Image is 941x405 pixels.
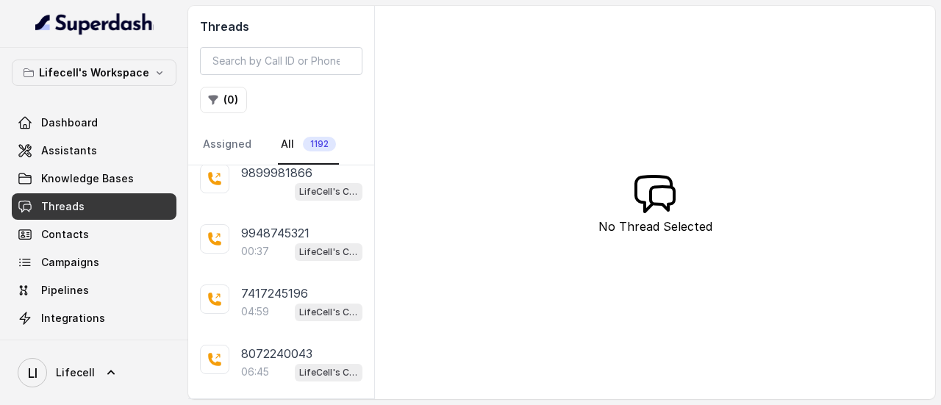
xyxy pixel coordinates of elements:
p: No Thread Selected [598,218,712,235]
p: 06:45 [241,365,269,379]
button: (0) [200,87,247,113]
a: Campaigns [12,249,176,276]
p: 8072240043 [241,345,312,362]
a: Lifecell [12,352,176,393]
span: API Settings [41,339,105,354]
a: All1192 [278,125,339,165]
p: 9899981866 [241,164,312,182]
nav: Tabs [200,125,362,165]
img: light.svg [35,12,154,35]
span: Assistants [41,143,97,158]
span: Contacts [41,227,89,242]
a: Integrations [12,305,176,331]
a: Dashboard [12,110,176,136]
a: Pipelines [12,277,176,304]
span: Dashboard [41,115,98,130]
p: LifeCell's Call Assistant [299,305,358,320]
a: Knowledge Bases [12,165,176,192]
p: 7417245196 [241,284,308,302]
p: LifeCell's Call Assistant [299,184,358,199]
p: 00:37 [241,244,269,259]
a: Contacts [12,221,176,248]
a: Assigned [200,125,254,165]
p: Lifecell's Workspace [39,64,149,82]
span: Lifecell [56,365,95,380]
span: Pipelines [41,283,89,298]
span: 1192 [303,137,336,151]
p: LifeCell's Call Assistant [299,245,358,259]
span: Campaigns [41,255,99,270]
p: 04:59 [241,304,269,319]
span: Threads [41,199,85,214]
button: Lifecell's Workspace [12,60,176,86]
span: Knowledge Bases [41,171,134,186]
span: Integrations [41,311,105,326]
h2: Threads [200,18,362,35]
a: API Settings [12,333,176,359]
a: Threads [12,193,176,220]
p: 9948745321 [241,224,310,242]
input: Search by Call ID or Phone Number [200,47,362,75]
p: LifeCell's Call Assistant [299,365,358,380]
text: LI [28,365,37,381]
a: Assistants [12,137,176,164]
